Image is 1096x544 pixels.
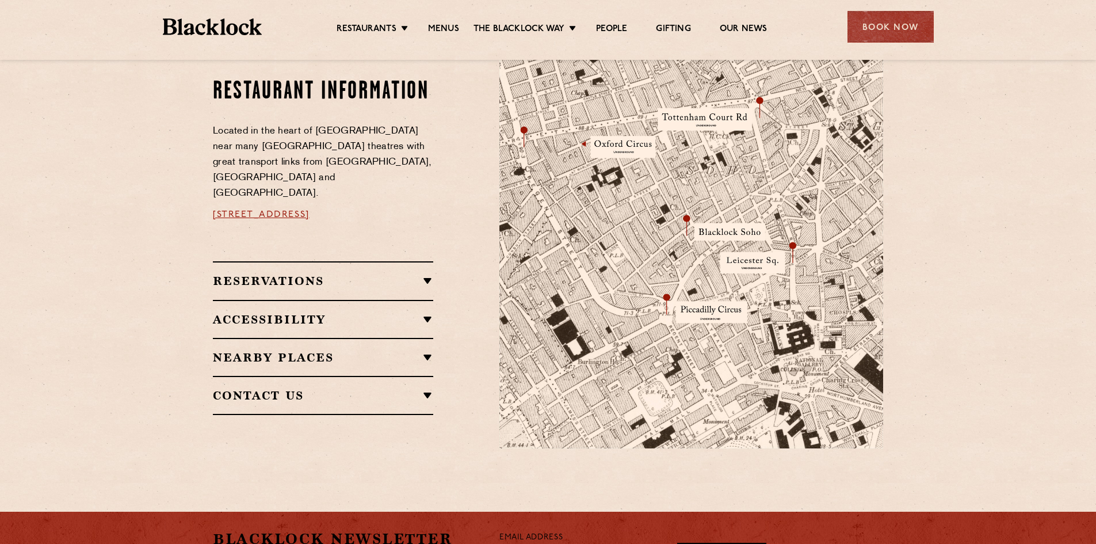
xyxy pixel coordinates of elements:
[213,78,433,106] h2: Restaurant information
[163,18,262,35] img: BL_Textured_Logo-footer-cropped.svg
[720,24,767,36] a: Our News
[847,11,934,43] div: Book Now
[656,24,690,36] a: Gifting
[428,24,459,36] a: Menus
[213,210,310,219] a: [STREET_ADDRESS]
[213,124,433,201] p: Located in the heart of [GEOGRAPHIC_DATA] near many [GEOGRAPHIC_DATA] theatres with great transpo...
[213,389,433,402] h2: Contact Us
[596,24,627,36] a: People
[213,313,433,326] h2: Accessibility
[473,24,564,36] a: The Blacklock Way
[213,274,433,288] h2: Reservations
[337,24,396,36] a: Restaurants
[213,351,433,364] h2: Nearby Places
[759,341,921,449] img: svg%3E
